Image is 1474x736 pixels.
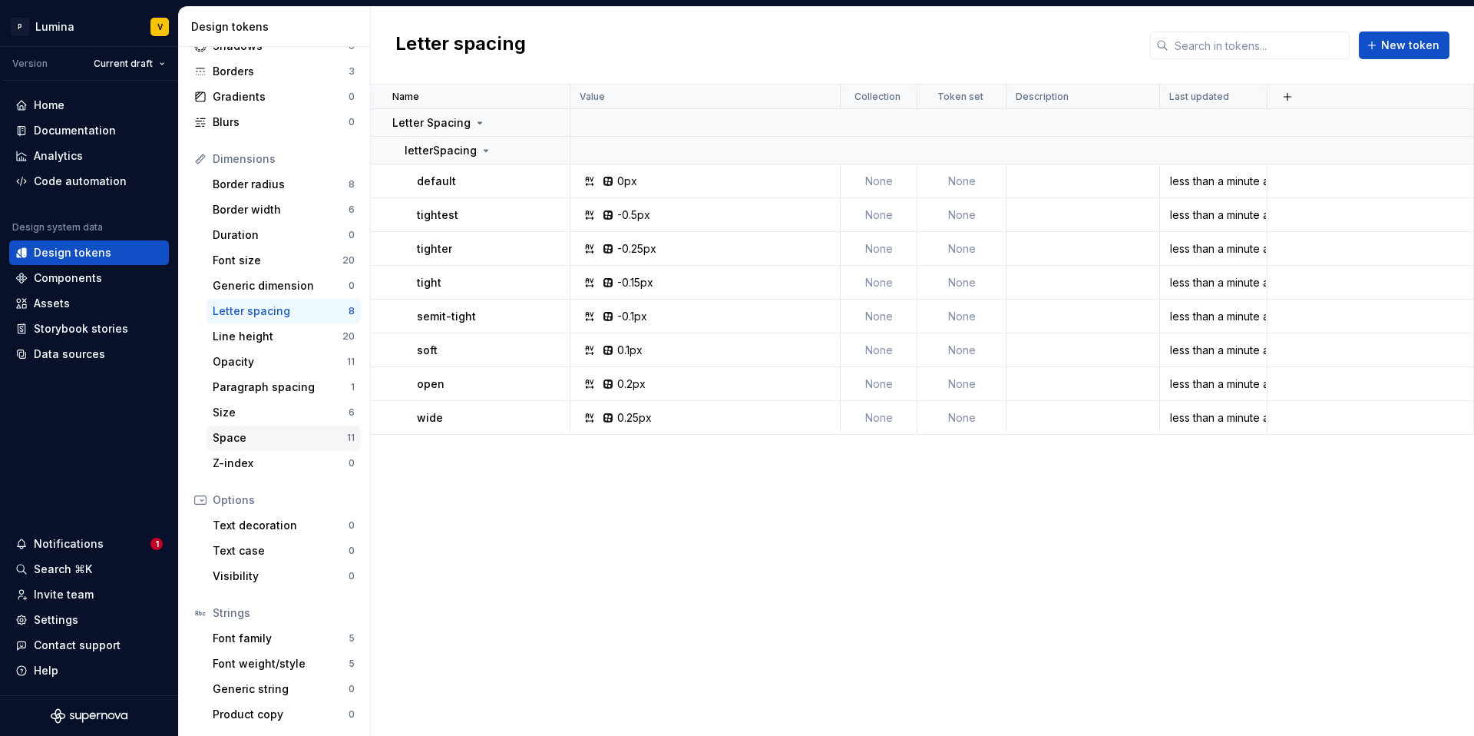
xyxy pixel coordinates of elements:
div: Z-index [213,456,349,471]
p: tighter [417,241,452,257]
div: Generic string [213,681,349,697]
div: 20 [342,330,355,343]
a: Borders3 [188,59,361,84]
a: Letter spacing8 [207,299,361,323]
p: letterSpacing [405,143,477,158]
a: Components [9,266,169,290]
a: Text decoration0 [207,513,361,538]
div: Gradients [213,89,349,104]
a: Product copy0 [207,702,361,727]
div: Blurs [213,114,349,130]
p: Token set [937,91,983,103]
div: 11 [347,356,355,368]
div: Data sources [34,346,105,362]
a: Analytics [9,144,169,168]
td: None [917,367,1006,401]
h2: Letter spacing [395,31,526,59]
div: 20 [342,254,355,267]
div: Space [213,430,347,446]
button: PLuminaV [3,10,175,43]
div: 0 [349,229,355,241]
a: Generic dimension0 [207,274,361,298]
p: semit-tight [417,309,476,324]
p: Collection [854,91,901,103]
svg: Supernova Logo [51,708,127,724]
div: Font size [213,253,342,268]
td: None [917,333,1006,367]
a: Blurs0 [188,110,361,134]
td: None [917,266,1006,300]
div: less than a minute ago [1161,376,1266,392]
div: Design tokens [191,19,364,35]
a: Font weight/style5 [207,651,361,676]
p: tight [417,275,441,290]
td: None [841,266,917,300]
div: Help [34,663,58,678]
div: Contact support [34,638,121,653]
td: None [841,164,917,198]
span: New token [1381,38,1439,53]
div: Opacity [213,354,347,370]
a: Storybook stories [9,317,169,341]
div: 0 [349,519,355,532]
div: 0.1px [617,343,643,358]
div: 3 [349,65,355,78]
a: Space11 [207,426,361,450]
p: Value [580,91,605,103]
td: None [917,198,1006,232]
div: 0.25px [617,410,652,426]
div: Size [213,405,349,420]
div: 8 [349,305,355,317]
a: Visibility0 [207,564,361,588]
td: None [917,401,1006,435]
div: Text decoration [213,518,349,533]
div: Visibility [213,569,349,584]
p: Last updated [1169,91,1229,103]
p: Description [1016,91,1069,103]
div: -0.15px [617,275,653,290]
a: Z-index0 [207,451,361,476]
div: V [157,21,163,33]
td: None [841,333,917,367]
div: 0 [349,708,355,721]
div: 0px [617,174,637,189]
button: Contact support [9,633,169,658]
td: None [917,232,1006,266]
a: Code automation [9,169,169,194]
div: 8 [349,178,355,191]
a: Settings [9,608,169,632]
div: 5 [349,658,355,670]
div: Version [12,58,48,70]
td: None [841,198,917,232]
div: Assets [34,296,70,311]
a: Generic string0 [207,677,361,701]
a: Data sources [9,342,169,366]
div: less than a minute ago [1161,410,1266,426]
div: 0 [349,280,355,292]
td: None [841,300,917,333]
button: Notifications1 [9,532,169,556]
div: -0.25px [617,241,656,257]
div: Components [34,270,102,286]
div: Duration [213,227,349,243]
div: 11 [347,432,355,444]
p: open [417,376,445,392]
a: Opacity11 [207,350,361,374]
a: Home [9,93,169,118]
div: 0 [349,457,355,469]
a: Font family5 [207,626,361,651]
span: Current draft [94,58,153,70]
div: Analytics [34,148,83,164]
td: None [917,164,1006,198]
div: Letter spacing [213,303,349,319]
div: less than a minute ago [1161,207,1266,223]
a: Invite team [9,582,169,607]
td: None [841,232,917,266]
input: Search in tokens... [1168,31,1350,59]
div: Generic dimension [213,278,349,293]
div: Strings [213,605,355,621]
div: Lumina [35,19,74,35]
td: None [841,367,917,401]
div: 5 [349,632,355,645]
